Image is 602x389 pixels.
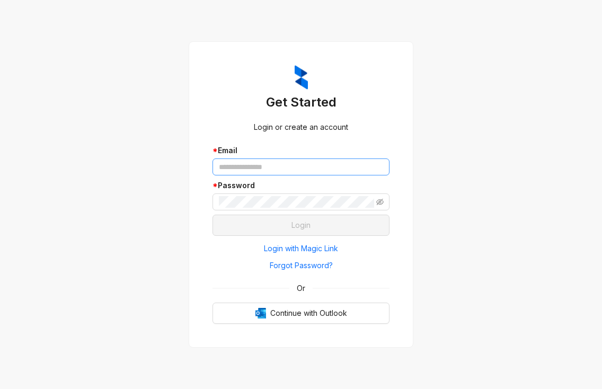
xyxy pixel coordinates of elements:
span: Or [289,282,313,294]
h3: Get Started [213,94,389,111]
span: Login with Magic Link [264,243,338,254]
button: Login [213,215,389,236]
button: Login with Magic Link [213,240,389,257]
span: Continue with Outlook [270,307,347,319]
img: ZumaIcon [295,65,308,90]
button: Forgot Password? [213,257,389,274]
span: Forgot Password? [270,260,333,271]
div: Login or create an account [213,121,389,133]
img: Outlook [255,308,266,319]
button: OutlookContinue with Outlook [213,303,389,324]
div: Password [213,180,389,191]
span: eye-invisible [376,198,384,206]
div: Email [213,145,389,156]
